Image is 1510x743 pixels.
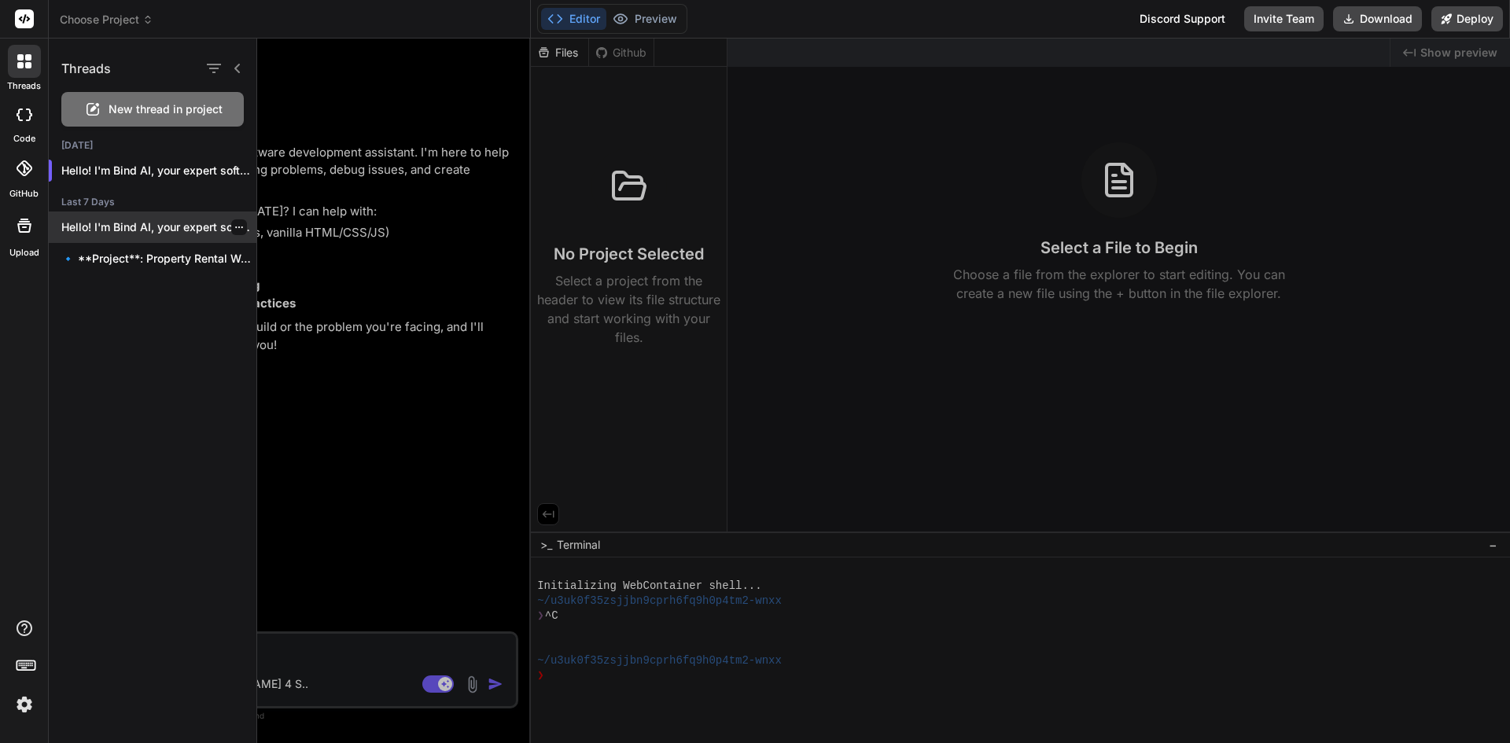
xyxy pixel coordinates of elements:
[9,246,39,259] label: Upload
[541,8,606,30] button: Editor
[49,196,256,208] h2: Last 7 Days
[109,101,223,117] span: New thread in project
[61,251,256,267] p: 🔹 **Project**: Property Rental Website 🔧 **Tech...
[1244,6,1324,31] button: Invite Team
[1431,6,1503,31] button: Deploy
[61,59,111,78] h1: Threads
[61,163,256,178] p: Hello! I'm Bind AI, your expert software...
[13,132,35,145] label: code
[1130,6,1235,31] div: Discord Support
[49,139,256,152] h2: [DATE]
[7,79,41,93] label: threads
[11,691,38,718] img: settings
[1333,6,1422,31] button: Download
[60,12,153,28] span: Choose Project
[606,8,683,30] button: Preview
[61,219,256,235] p: Hello! I'm Bind AI, your expert software...
[9,187,39,200] label: GitHub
